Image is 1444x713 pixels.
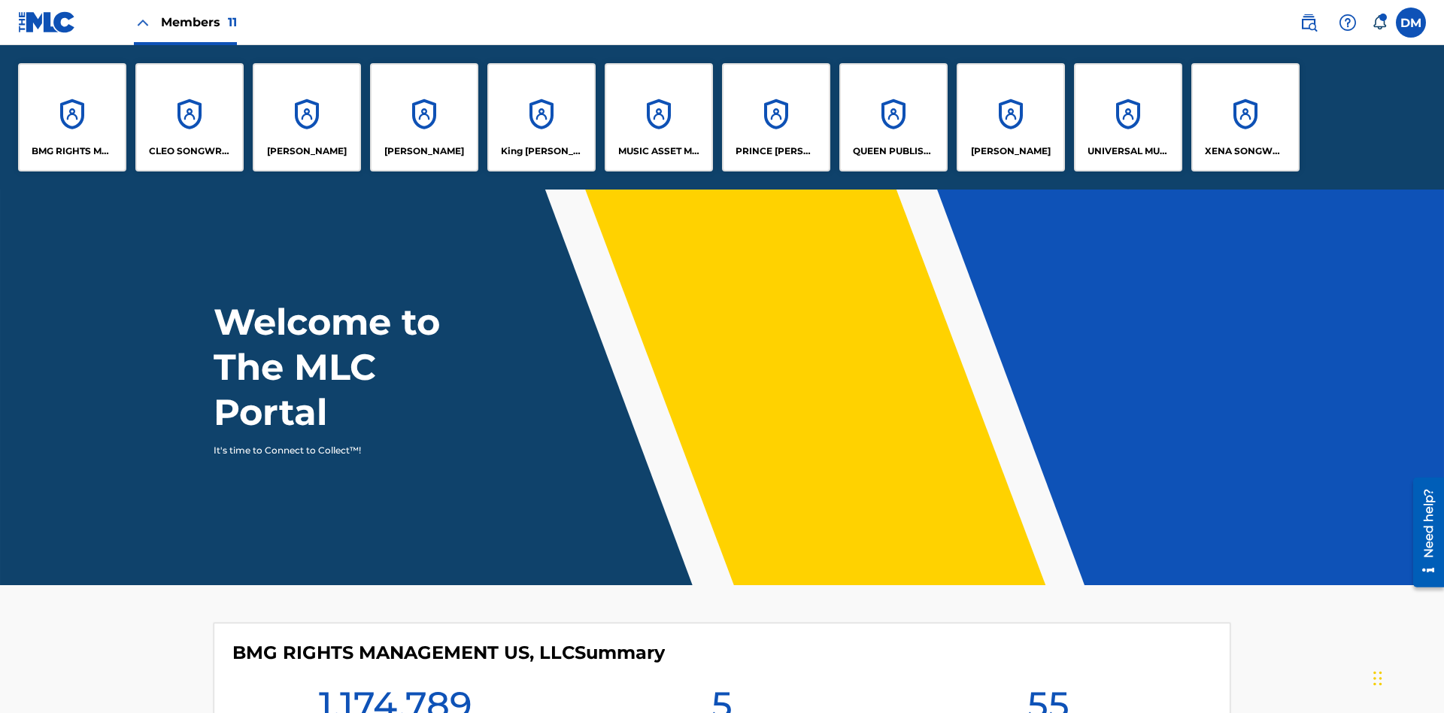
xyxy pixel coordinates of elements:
a: AccountsQUEEN PUBLISHA [839,63,948,171]
p: QUEEN PUBLISHA [853,144,935,158]
p: EYAMA MCSINGER [384,144,464,158]
div: Drag [1373,656,1382,701]
p: CLEO SONGWRITER [149,144,231,158]
iframe: Resource Center [1402,472,1444,595]
a: Public Search [1294,8,1324,38]
a: Accounts[PERSON_NAME] [370,63,478,171]
p: King McTesterson [501,144,583,158]
img: search [1300,14,1318,32]
img: MLC Logo [18,11,76,33]
iframe: Chat Widget [1369,641,1444,713]
p: MUSIC ASSET MANAGEMENT (MAM) [618,144,700,158]
img: Close [134,14,152,32]
p: XENA SONGWRITER [1205,144,1287,158]
a: AccountsBMG RIGHTS MANAGEMENT US, LLC [18,63,126,171]
a: Accounts[PERSON_NAME] [253,63,361,171]
p: ELVIS COSTELLO [267,144,347,158]
p: PRINCE MCTESTERSON [736,144,818,158]
a: AccountsMUSIC ASSET MANAGEMENT (MAM) [605,63,713,171]
h4: BMG RIGHTS MANAGEMENT US, LLC [232,642,665,664]
p: It's time to Connect to Collect™! [214,444,475,457]
div: Notifications [1372,15,1387,30]
div: Help [1333,8,1363,38]
div: User Menu [1396,8,1426,38]
h1: Welcome to The MLC Portal [214,299,495,435]
a: AccountsPRINCE [PERSON_NAME] [722,63,830,171]
a: AccountsUNIVERSAL MUSIC PUB GROUP [1074,63,1182,171]
img: help [1339,14,1357,32]
p: UNIVERSAL MUSIC PUB GROUP [1088,144,1169,158]
span: 11 [228,15,237,29]
p: RONALD MCTESTERSON [971,144,1051,158]
a: AccountsKing [PERSON_NAME] [487,63,596,171]
p: BMG RIGHTS MANAGEMENT US, LLC [32,144,114,158]
span: Members [161,14,237,31]
a: AccountsXENA SONGWRITER [1191,63,1300,171]
a: AccountsCLEO SONGWRITER [135,63,244,171]
a: Accounts[PERSON_NAME] [957,63,1065,171]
